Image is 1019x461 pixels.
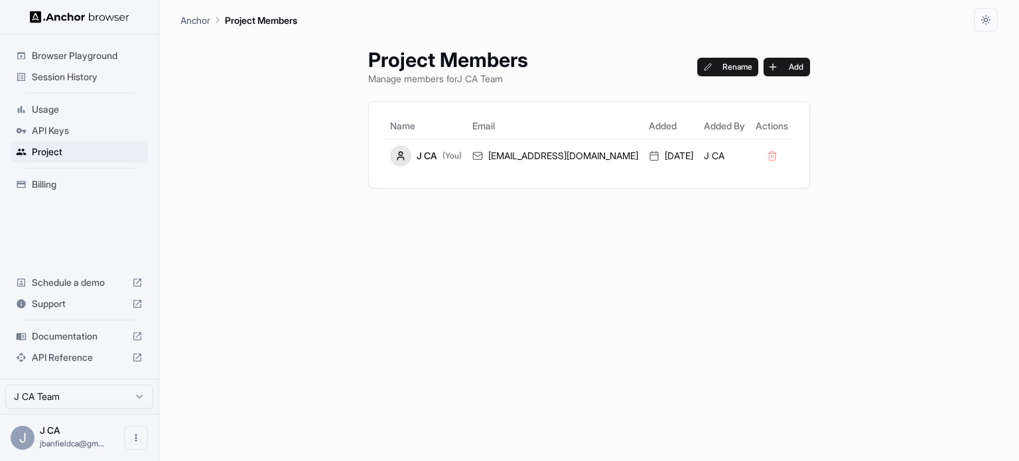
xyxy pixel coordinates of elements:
div: Schedule a demo [11,272,148,293]
td: J CA [699,139,750,172]
p: Project Members [225,13,297,27]
div: J [11,426,34,450]
div: J CA [390,145,462,166]
img: Anchor Logo [30,11,129,23]
span: API Reference [32,351,127,364]
th: Name [385,113,467,139]
div: Usage [11,99,148,120]
button: Rename [697,58,759,76]
div: Support [11,293,148,314]
nav: breadcrumb [180,13,297,27]
span: Schedule a demo [32,276,127,289]
button: Open menu [124,426,148,450]
p: Manage members for J CA Team [368,72,528,86]
button: Add [764,58,810,76]
div: Browser Playground [11,45,148,66]
div: Session History [11,66,148,88]
span: Session History [32,70,143,84]
div: [DATE] [649,149,693,163]
h1: Project Members [368,48,528,72]
div: API Keys [11,120,148,141]
th: Added [644,113,699,139]
div: [EMAIL_ADDRESS][DOMAIN_NAME] [472,149,638,163]
span: API Keys [32,124,143,137]
div: Project [11,141,148,163]
th: Email [467,113,644,139]
span: Billing [32,178,143,191]
div: API Reference [11,347,148,368]
th: Added By [699,113,750,139]
span: Browser Playground [32,49,143,62]
span: Support [32,297,127,310]
div: Billing [11,174,148,195]
th: Actions [750,113,793,139]
span: Usage [32,103,143,116]
div: Documentation [11,326,148,347]
p: Anchor [180,13,210,27]
span: (You) [442,151,462,161]
span: Documentation [32,330,127,343]
span: J CA [40,425,60,436]
span: jbanfieldca@gmail.com [40,438,104,448]
span: Project [32,145,143,159]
